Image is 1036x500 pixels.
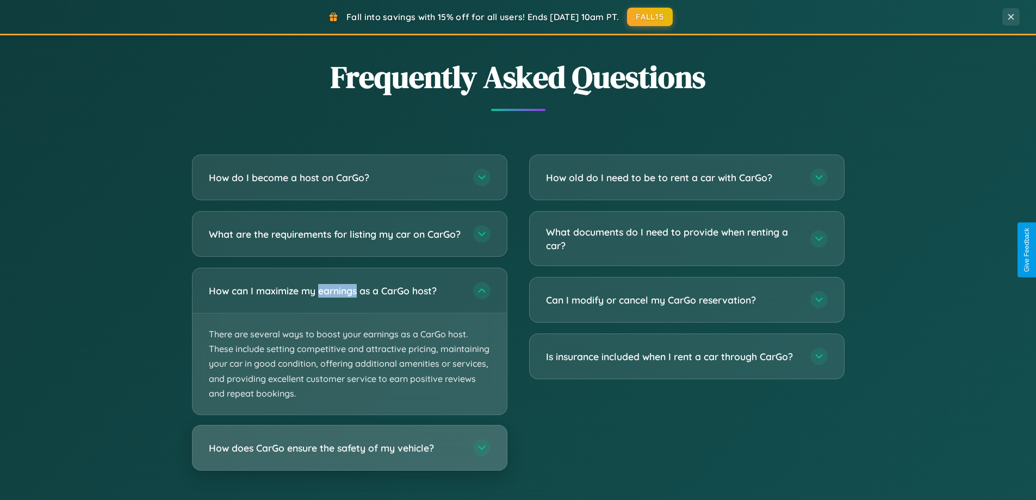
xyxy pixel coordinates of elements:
[192,56,845,98] h2: Frequently Asked Questions
[193,313,507,415] p: There are several ways to boost your earnings as a CarGo host. These include setting competitive ...
[546,293,799,307] h3: Can I modify or cancel my CarGo reservation?
[546,225,799,252] h3: What documents do I need to provide when renting a car?
[209,441,462,455] h3: How does CarGo ensure the safety of my vehicle?
[346,11,619,22] span: Fall into savings with 15% off for all users! Ends [DATE] 10am PT.
[209,284,462,298] h3: How can I maximize my earnings as a CarGo host?
[1023,228,1031,272] div: Give Feedback
[546,350,799,363] h3: Is insurance included when I rent a car through CarGo?
[546,171,799,184] h3: How old do I need to be to rent a car with CarGo?
[209,227,462,241] h3: What are the requirements for listing my car on CarGo?
[627,8,673,26] button: FALL15
[209,171,462,184] h3: How do I become a host on CarGo?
